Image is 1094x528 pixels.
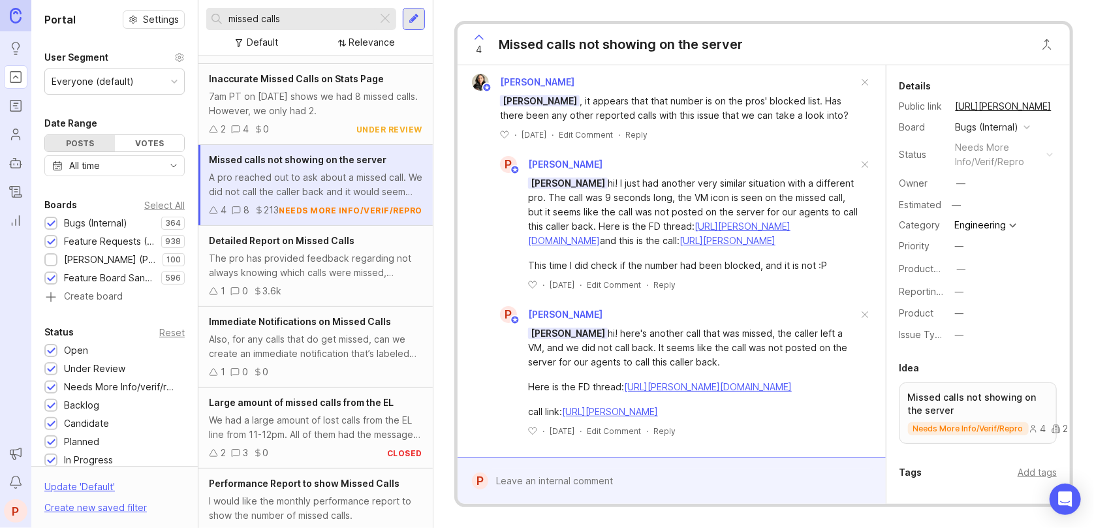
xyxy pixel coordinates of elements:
span: Performance Report to show Missed Calls [209,478,399,489]
div: , it appears that that number is on the pros' blocked list. Has there been any other reported cal... [500,94,858,123]
div: closed [387,448,422,459]
div: 3 [243,446,248,460]
div: Needs More Info/verif/repro [64,380,178,394]
div: needs more info/verif/repro [279,205,423,216]
input: Search... [228,12,372,26]
span: [PERSON_NAME] [528,178,608,189]
a: Create board [44,292,185,303]
p: 364 [165,218,181,228]
a: Autopilot [4,151,27,175]
a: Immediate Notifications on Missed CallsAlso, for any calls that do get missed, can we create an i... [198,307,433,388]
div: — [957,262,966,276]
img: Ysabelle Eugenio [472,74,489,91]
div: Boards [44,197,77,213]
time: [DATE] [550,280,574,290]
div: Feature Requests (Internal) [64,234,155,249]
div: — [948,196,965,213]
span: Missed calls not showing on the server [209,154,386,165]
p: 100 [166,255,181,265]
div: Status [44,324,74,340]
div: · [542,426,544,437]
div: Idea [899,360,920,376]
div: Default [247,35,279,50]
button: Close button [1034,31,1060,57]
span: [PERSON_NAME] [528,328,608,339]
div: under review [356,124,422,135]
div: Update ' Default ' [44,480,115,501]
div: hi! here's another call that was missed, the caller left a VM, and we did not call back. It seems... [528,326,858,369]
div: Candidate [64,416,109,431]
div: Relevance [349,35,396,50]
label: Product [899,307,934,318]
span: [PERSON_NAME] [528,309,602,320]
div: Edit Comment [587,279,641,290]
div: Also, for any calls that do get missed, can we create an immediate notification that’s labeled di... [209,332,422,361]
div: P [4,499,27,523]
div: 213 [264,203,279,217]
div: Votes [115,135,185,151]
div: 2 [1052,424,1069,433]
div: Everyone (default) [52,74,134,89]
a: Settings [123,10,185,29]
div: Estimated [899,200,942,210]
a: Reporting [4,209,27,232]
a: Detailed Report on Missed CallsThe pro has provided feedback regarding not always knowing which c... [198,226,433,307]
div: needs more info/verif/repro [956,140,1041,169]
div: P [500,306,517,323]
div: 0 [262,446,268,460]
div: This time I did check if the number had been blocked, and it is not :P [528,258,858,273]
div: Open Intercom Messenger [1050,484,1081,515]
a: Large amount of missed calls from the ELWe had a large amount of lost calls from the EL line from... [198,388,433,469]
div: Select All [144,202,185,209]
label: Reporting Team [899,286,969,297]
div: 3.6k [262,284,281,298]
button: Announcements [4,442,27,465]
button: Notifications [4,471,27,494]
div: Reply [625,129,648,140]
a: Ideas [4,37,27,60]
div: 4 [221,203,227,217]
div: Add tags [1018,465,1057,480]
div: Board [899,120,945,134]
div: 8 [243,203,249,217]
div: Tags [899,465,922,480]
div: · [514,129,516,140]
div: Backlog [64,398,99,412]
div: Engineering [955,221,1007,230]
a: [URL][PERSON_NAME] [562,406,658,417]
div: Edit Comment [559,129,613,140]
a: Missed calls not showing on the serverneeds more info/verif/repro42 [899,382,1057,444]
a: Portal [4,65,27,89]
div: Feature Board Sandbox [DATE] [64,271,155,285]
div: We had a large amount of lost calls from the EL line from 11-12pm. All of them had the message "N... [209,413,422,442]
div: Under Review [64,362,125,376]
div: Open [64,343,88,358]
span: Inaccurate Missed Calls on Stats Page [209,73,384,84]
div: Here is the FD thread: [528,380,858,394]
div: [PERSON_NAME] (Public) [64,253,156,267]
p: needs more info/verif/repro [913,424,1024,434]
div: Reply [653,279,676,290]
img: member badge [482,82,492,92]
div: Reply [653,426,676,437]
div: 4 [243,122,249,136]
div: 2 [221,446,226,460]
p: 938 [165,236,181,247]
div: 4 [1029,424,1046,433]
div: hi! I just had another very similar situation with a different pro. The call was 9 seconds long, ... [528,176,858,248]
div: — [955,306,964,320]
span: [PERSON_NAME] [500,76,574,87]
label: ProductboardID [899,263,969,274]
div: 2 [221,122,226,136]
div: — [955,239,964,253]
div: P [500,156,517,173]
span: 4 [477,42,482,57]
a: [URL][PERSON_NAME] [952,98,1055,115]
label: Priority [899,240,930,251]
button: ProductboardID [953,260,970,277]
div: Edit Comment [587,426,641,437]
div: — [955,285,964,299]
div: Status [899,148,945,162]
div: 0 [263,122,269,136]
div: Missed calls not showing on the server [499,35,743,54]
